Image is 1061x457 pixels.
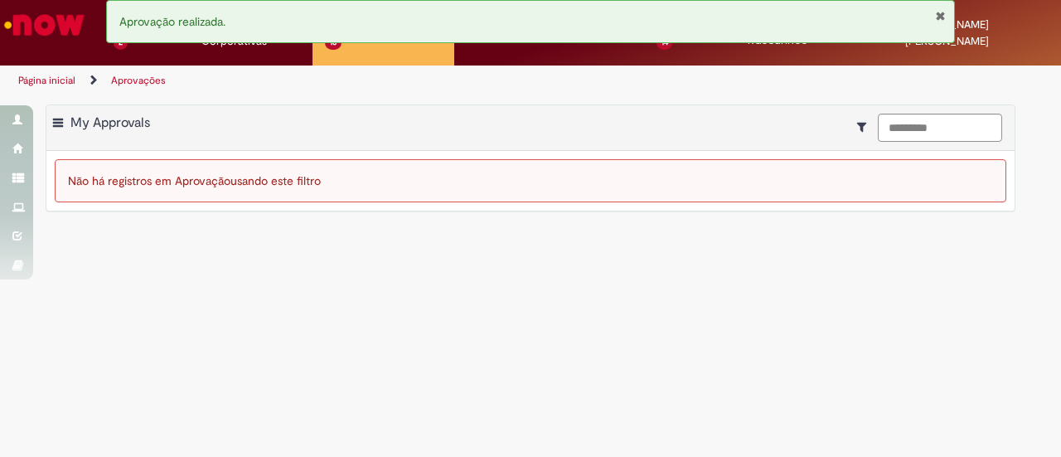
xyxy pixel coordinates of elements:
[12,66,695,96] ul: Trilhas de página
[857,121,874,133] i: Mostrar filtros para: Suas Solicitações
[230,173,321,188] span: usando este filtro
[70,114,150,131] span: My Approvals
[119,14,225,29] span: Aprovação realizada.
[111,74,166,87] a: Aprovações
[2,8,87,41] img: ServiceNow
[935,9,946,22] button: Fechar Notificação
[18,74,75,87] a: Página inicial
[55,159,1006,202] div: Não há registros em Aprovação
